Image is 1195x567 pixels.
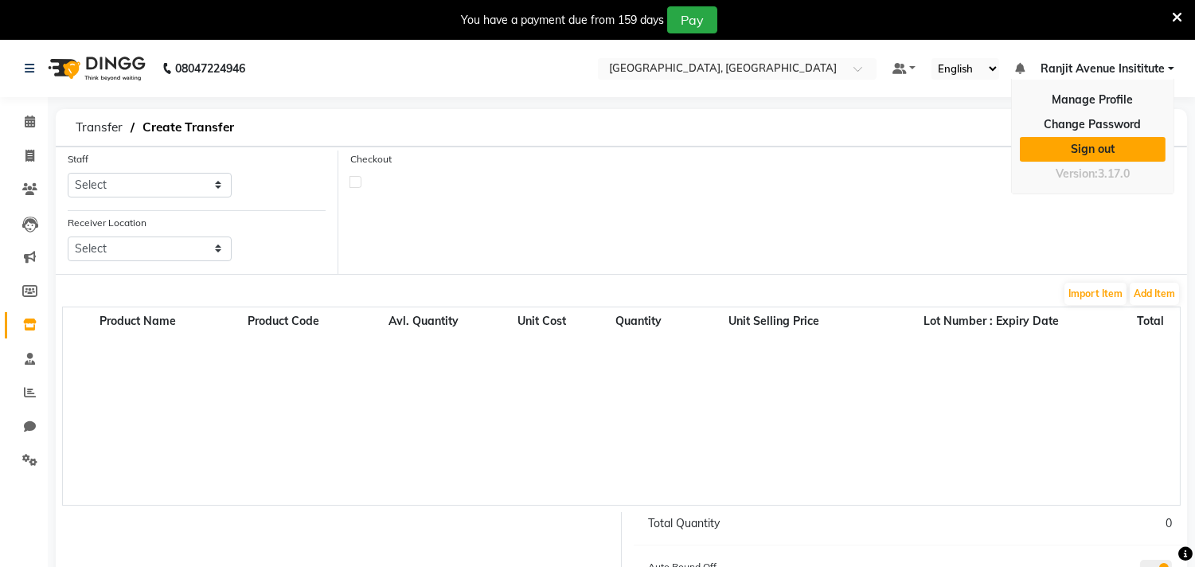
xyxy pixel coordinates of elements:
a: Manage Profile [1020,88,1166,112]
b: 08047224946 [175,46,245,91]
th: Product Name [63,311,213,332]
th: Product Code [213,311,354,332]
span: Transfer [68,113,131,142]
label: Staff [68,152,88,166]
th: Quantity [592,311,685,332]
div: You have a payment due from 159 days [461,12,664,29]
th: Total [1121,311,1180,332]
span: Create Transfer [135,113,242,142]
button: Add Item [1130,283,1179,305]
th: Unit Cost [493,311,592,332]
button: Pay [667,6,717,33]
th: Unit Selling Price [685,311,862,332]
img: logo [41,46,150,91]
span: Ranjit Avenue Insititute [1041,61,1165,77]
a: Change Password [1020,112,1166,137]
div: Total Quantity [637,515,911,532]
a: Sign out [1020,137,1166,162]
button: Import Item [1064,283,1127,305]
div: Version:3.17.0 [1020,162,1166,186]
div: 0 [910,515,1184,532]
th: Lot Number : Expiry Date [862,311,1121,332]
label: Receiver Location [68,216,146,230]
th: Avl. Quantity [354,311,493,332]
label: Checkout [350,152,392,166]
